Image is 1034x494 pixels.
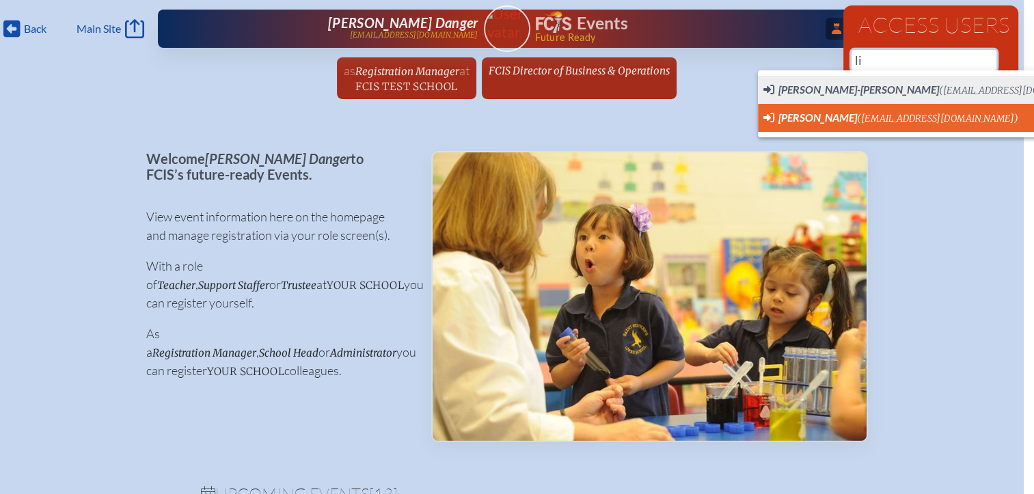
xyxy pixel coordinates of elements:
span: Switch User [763,111,1018,126]
span: FCIS Director of Business & Operations [489,64,670,77]
span: [PERSON_NAME]-[PERSON_NAME] [778,83,939,96]
span: Main Site [77,22,121,36]
span: ([EMAIL_ADDRESS][DOMAIN_NAME]) [857,113,1018,124]
span: [PERSON_NAME] Danger [328,14,478,31]
span: your school [327,279,404,292]
input: Person’s name or email [852,50,996,70]
span: Support Staffer [198,279,269,292]
span: at [459,63,470,78]
span: Teacher [157,279,195,292]
a: asRegistration ManageratFCIS Test School [338,57,475,99]
span: School Head [259,346,318,359]
img: Events [433,152,867,441]
span: Back [24,22,46,36]
span: Trustee [281,279,316,292]
span: [PERSON_NAME] [778,111,857,124]
a: User Avatar [484,5,530,52]
p: [EMAIL_ADDRESS][DOMAIN_NAME] [350,31,478,40]
a: Main Site [77,19,144,38]
a: [PERSON_NAME] Danger[EMAIL_ADDRESS][DOMAIN_NAME] [202,15,478,42]
span: Administrator [330,346,396,359]
img: User Avatar [478,5,536,41]
a: FCIS Director of Business & Operations [483,57,675,83]
span: [PERSON_NAME] Danger [205,150,351,167]
div: FCIS Events — Future ready [536,11,813,42]
span: Registration Manager [152,346,256,359]
p: View event information here on the homepage and manage registration via your role screen(s). [146,208,409,245]
p: As a , or you can register colleagues. [146,325,409,380]
p: With a role of , or at you can register yourself. [146,257,409,312]
span: Future Ready [534,33,812,42]
span: your school [207,365,284,378]
span: Registration Manager [355,65,459,78]
p: Welcome to FCIS’s future-ready Events. [146,151,409,182]
span: as [344,63,355,78]
h1: Access Users [852,14,1010,36]
span: FCIS Test School [355,80,457,93]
